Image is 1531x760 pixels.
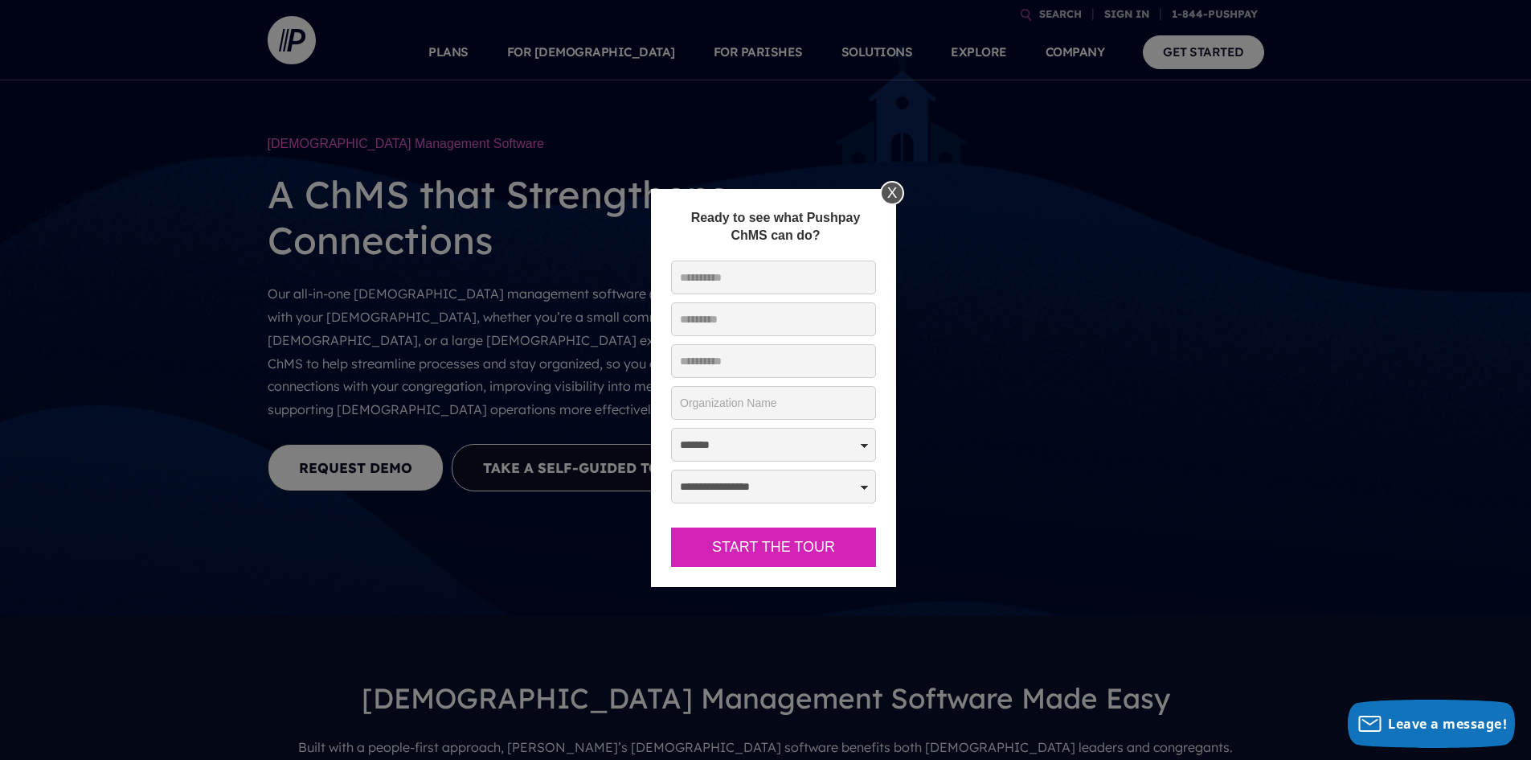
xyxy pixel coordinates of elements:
[671,528,876,567] button: Start the Tour
[1388,715,1507,733] span: Leave a message!
[1348,700,1515,748] button: Leave a message!
[671,386,876,420] input: Organization Name
[880,181,904,205] div: X
[671,209,880,244] div: Ready to see what Pushpay ChMS can do?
